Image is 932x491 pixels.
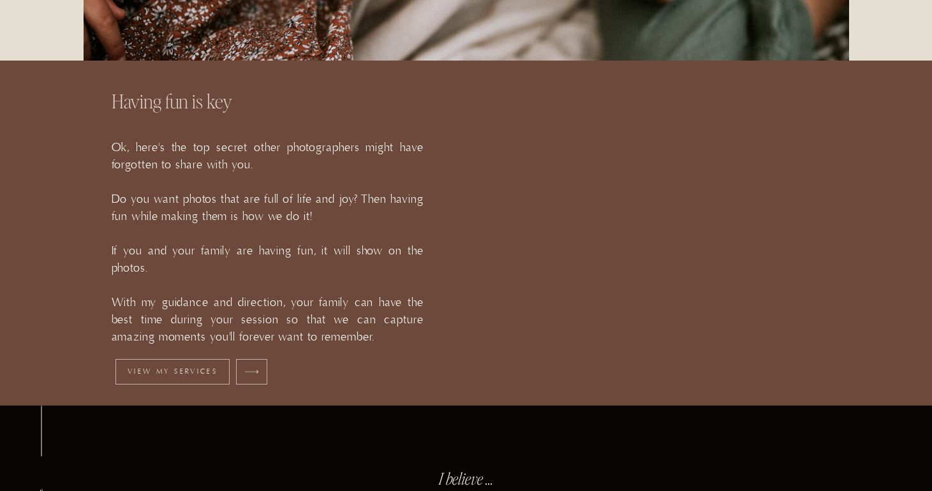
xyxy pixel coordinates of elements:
[112,139,424,343] p: Ok, here's the top secret other photographers might have forgotten to share with you. Do you want...
[121,367,225,376] a: View my services
[493,168,799,341] iframe: OuwFYQTpzAY
[112,89,424,124] h2: Having fun is key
